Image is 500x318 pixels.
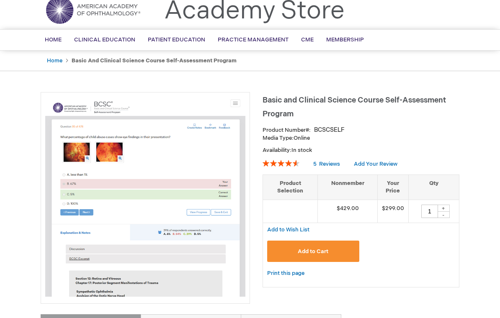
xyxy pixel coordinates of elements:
span: Basic and Clinical Science Course Self-Assessment Program [263,96,446,119]
div: - [437,212,450,218]
span: Clinical Education [74,37,135,44]
strong: Media Type: [263,135,294,142]
span: Reviews [319,161,340,168]
span: In stock [291,147,312,154]
strong: Basic and Clinical Science Course Self-Assessment Program [72,58,237,64]
div: BCSCSELF [314,126,345,135]
td: $429.00 [318,200,378,223]
div: 92% [263,160,299,167]
p: Online [263,135,459,143]
a: 5 Reviews [313,161,341,168]
span: 5 [313,161,317,168]
a: Home [47,58,62,64]
div: + [437,205,450,212]
th: Nonmember [318,175,378,200]
a: Print this page [267,269,304,279]
th: Product Selection [263,175,318,200]
input: Qty [421,205,438,218]
img: Basic and Clinical Science Course Self-Assessment Program [45,97,245,297]
a: Add Your Review [354,161,397,168]
span: Add to Cart [298,249,328,255]
th: Your Price [377,175,408,200]
a: Add to Wish List [267,226,309,233]
strong: Product Number [263,127,311,134]
span: Home [45,37,62,44]
span: Practice Management [218,37,289,44]
td: $299.00 [377,200,408,223]
p: Availability: [263,147,459,155]
button: Add to Cart [267,241,359,262]
th: Qty [408,175,459,200]
span: Patient Education [148,37,205,44]
span: Membership [326,37,364,44]
span: CME [301,37,314,44]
